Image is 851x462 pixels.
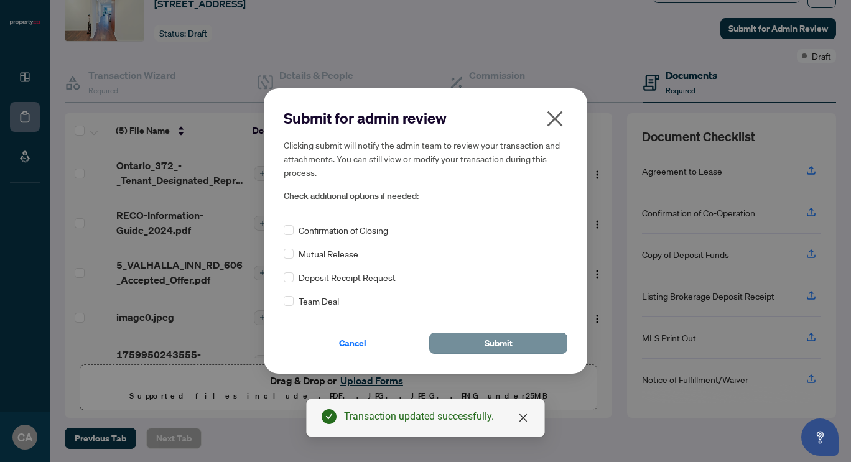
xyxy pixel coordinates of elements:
[545,109,565,129] span: close
[299,294,339,308] span: Team Deal
[299,223,388,237] span: Confirmation of Closing
[284,138,567,179] h5: Clicking submit will notify the admin team to review your transaction and attachments. You can st...
[339,333,366,353] span: Cancel
[322,409,337,424] span: check-circle
[299,247,358,261] span: Mutual Release
[485,333,513,353] span: Submit
[429,333,567,354] button: Submit
[284,333,422,354] button: Cancel
[344,409,529,424] div: Transaction updated successfully.
[299,270,396,284] span: Deposit Receipt Request
[516,411,530,425] a: Close
[284,189,567,203] span: Check additional options if needed:
[801,418,839,456] button: Open asap
[518,413,528,423] span: close
[284,108,567,128] h2: Submit for admin review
